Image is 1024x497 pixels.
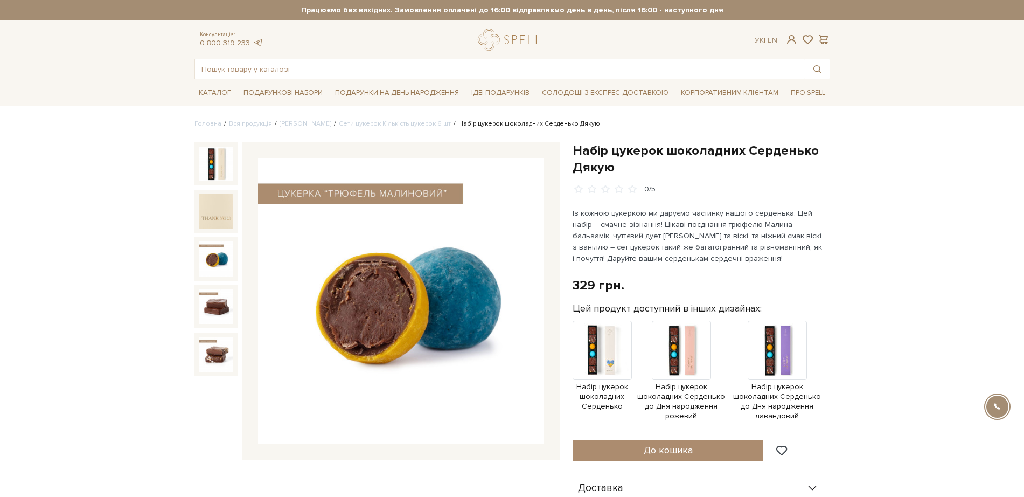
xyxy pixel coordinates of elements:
span: Набір цукерок шоколадних Серденько до Дня народження лавандовий [731,382,824,422]
img: Набір цукерок шоколадних Серденько Дякую [199,147,233,181]
div: 329 грн. [573,277,624,294]
a: Подарункові набори [239,85,327,101]
span: | [764,36,765,45]
a: Про Spell [786,85,830,101]
a: Солодощі з експрес-доставкою [538,84,673,102]
img: Набір цукерок шоколадних Серденько Дякую [199,241,233,276]
input: Пошук товару у каталозі [195,59,805,79]
span: Набір цукерок шоколадних Серденько [573,382,632,412]
a: telegram [253,38,263,47]
a: Набір цукерок шоколадних Серденько до Дня народження лавандовий [731,345,824,421]
span: Доставка [578,484,623,493]
a: Подарунки на День народження [331,85,463,101]
img: Набір цукерок шоколадних Серденько Дякую [199,337,233,371]
a: [PERSON_NAME] [280,120,331,128]
a: Корпоративним клієнтам [677,85,783,101]
div: Ук [755,36,777,45]
button: До кошика [573,440,764,461]
a: Головна [194,120,221,128]
a: Сети цукерок Кількість цукерок 6 шт [339,120,451,128]
img: Продукт [573,321,632,380]
img: Набір цукерок шоколадних Серденько Дякую [199,289,233,324]
a: logo [478,29,545,51]
img: Набір цукерок шоколадних Серденько Дякую [199,194,233,229]
a: Набір цукерок шоколадних Серденько до Дня народження рожевий [637,345,726,421]
img: Продукт [652,321,711,380]
a: Вся продукція [229,120,272,128]
a: Ідеї подарунків [467,85,534,101]
p: Із кожною цукеркою ми даруємо частинку нашого серденька. Цей набір – смачне зізнання! Цікаві поєд... [573,208,825,264]
button: Пошук товару у каталозі [805,59,830,79]
span: До кошика [644,444,693,456]
li: Набір цукерок шоколадних Серденько Дякую [451,119,600,129]
label: Цей продукт доступний в інших дизайнах: [573,302,762,315]
img: Набір цукерок шоколадних Серденько Дякую [258,158,544,444]
span: Консультація: [200,31,263,38]
img: Продукт [748,321,807,380]
span: Набір цукерок шоколадних Серденько до Дня народження рожевий [637,382,726,422]
div: 0/5 [644,184,656,195]
a: Набір цукерок шоколадних Серденько [573,345,632,411]
h1: Набір цукерок шоколадних Серденько Дякую [573,142,830,176]
a: En [768,36,777,45]
a: 0 800 319 233 [200,38,250,47]
a: Каталог [194,85,235,101]
strong: Працюємо без вихідних. Замовлення оплачені до 16:00 відправляємо день в день, після 16:00 - насту... [194,5,830,15]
